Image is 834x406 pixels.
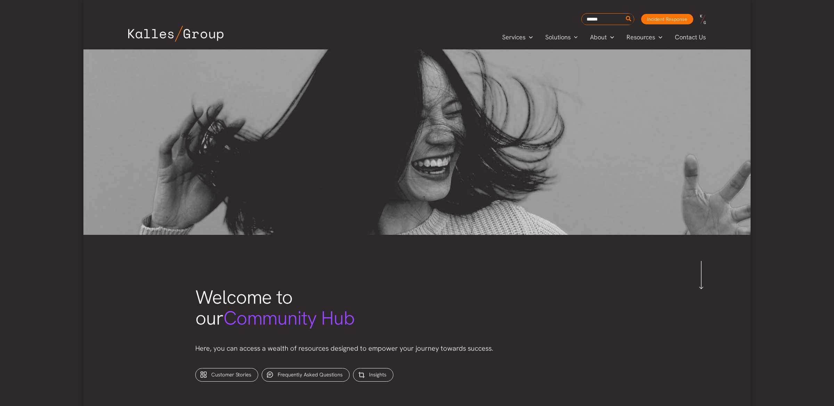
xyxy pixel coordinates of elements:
[641,14,693,24] a: Incident Response
[655,32,662,42] span: Menu Toggle
[545,32,571,42] span: Solutions
[669,32,713,42] a: Contact Us
[627,32,655,42] span: Resources
[195,343,639,354] p: Here, you can access a wealth of resources designed to empower your journey towards success.
[223,305,355,331] span: Community Hub
[496,32,539,42] a: ServicesMenu Toggle
[571,32,578,42] span: Menu Toggle
[590,32,607,42] span: About
[675,32,706,42] span: Contact Us
[502,32,525,42] span: Services
[607,32,614,42] span: Menu Toggle
[624,14,633,25] button: Search
[83,49,751,235] img: gabrielle-henderson-GaA5PrMn-co-unsplash 1
[496,31,713,43] nav: Primary Site Navigation
[539,32,584,42] a: SolutionsMenu Toggle
[211,371,251,378] span: Customer Stories
[620,32,669,42] a: ResourcesMenu Toggle
[195,285,354,331] span: Welcome to our
[369,371,386,378] span: Insights
[278,371,343,378] span: Frequently Asked Questions
[584,32,620,42] a: AboutMenu Toggle
[128,26,223,42] img: Kalles Group
[525,32,533,42] span: Menu Toggle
